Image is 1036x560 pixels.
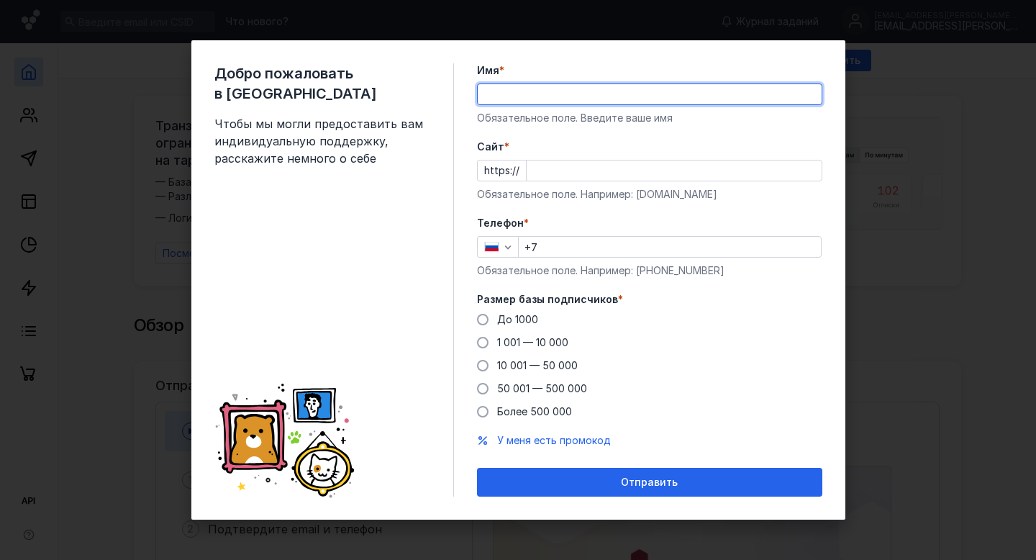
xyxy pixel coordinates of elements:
[214,115,430,167] span: Чтобы мы могли предоставить вам индивидуальную поддержку, расскажите немного о себе
[621,477,678,489] span: Отправить
[497,382,587,394] span: 50 001 — 500 000
[477,140,504,154] span: Cайт
[477,216,524,230] span: Телефон
[477,292,618,307] span: Размер базы подписчиков
[497,336,568,348] span: 1 001 — 10 000
[214,63,430,104] span: Добро пожаловать в [GEOGRAPHIC_DATA]
[497,434,611,446] span: У меня есть промокод
[497,433,611,448] button: У меня есть промокод
[497,313,538,325] span: До 1000
[477,468,822,497] button: Отправить
[477,263,822,278] div: Обязательное поле. Например: [PHONE_NUMBER]
[497,359,578,371] span: 10 001 — 50 000
[477,63,499,78] span: Имя
[477,111,822,125] div: Обязательное поле. Введите ваше имя
[497,405,572,417] span: Более 500 000
[477,187,822,202] div: Обязательное поле. Например: [DOMAIN_NAME]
